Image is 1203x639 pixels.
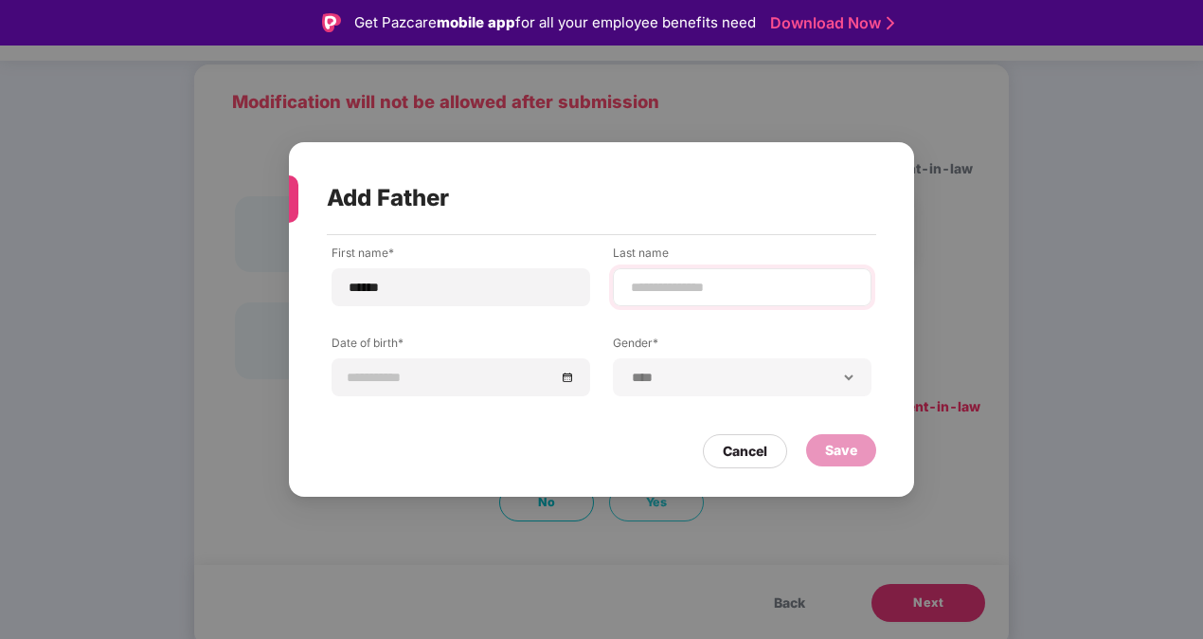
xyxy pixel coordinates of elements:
label: Last name [613,245,871,268]
div: Cancel [723,441,767,462]
div: Get Pazcare for all your employee benefits need [354,11,756,34]
label: First name* [332,245,590,268]
div: Save [825,440,857,461]
strong: mobile app [437,13,515,31]
img: Stroke [887,13,894,33]
a: Download Now [770,13,889,33]
label: Date of birth* [332,335,590,358]
img: Logo [322,13,341,32]
label: Gender* [613,335,871,358]
div: Add Father [327,161,831,235]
